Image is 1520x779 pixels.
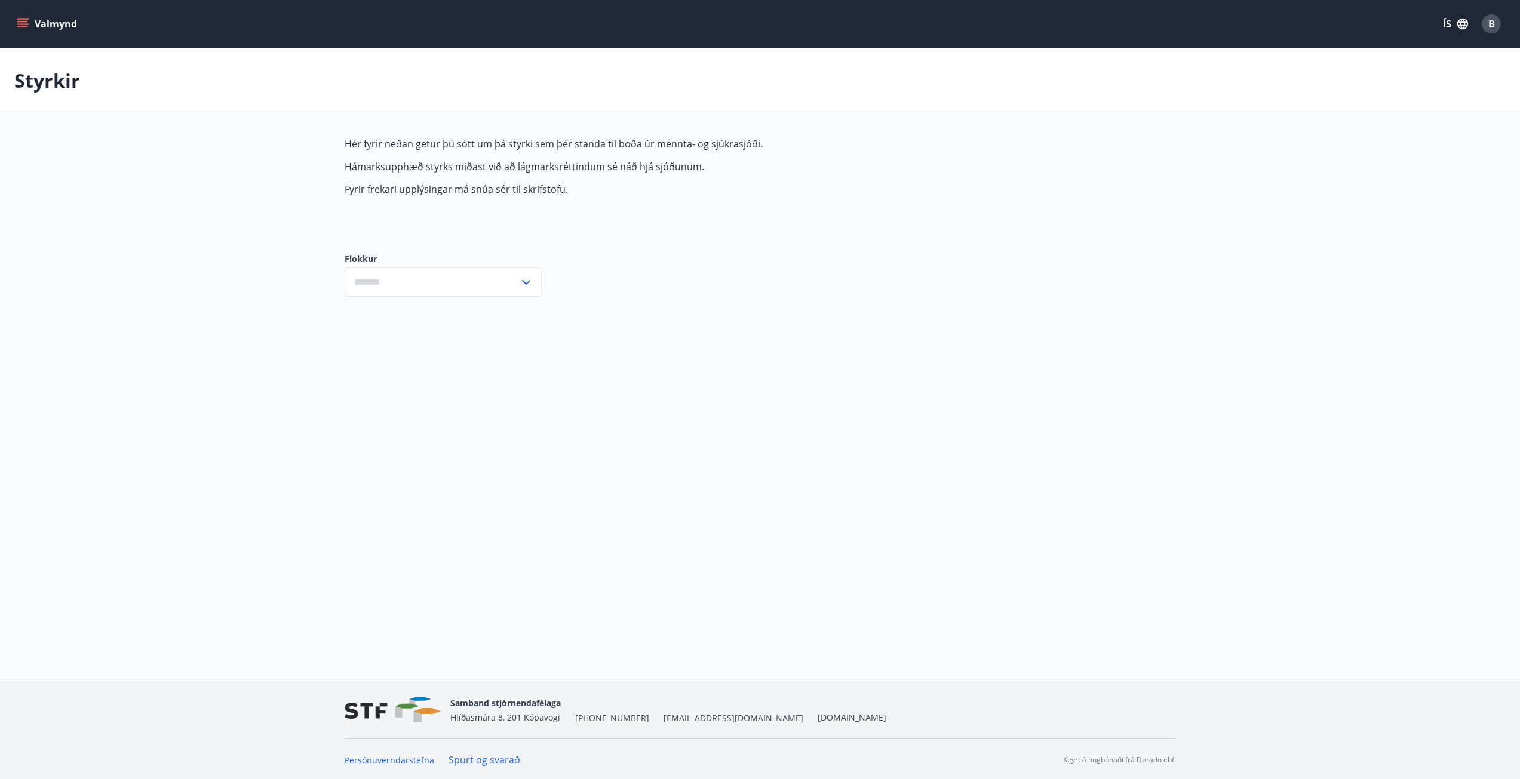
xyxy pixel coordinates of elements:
p: Keyrt á hugbúnaði frá Dorado ehf. [1063,755,1176,765]
span: [EMAIL_ADDRESS][DOMAIN_NAME] [664,712,803,724]
a: [DOMAIN_NAME] [818,712,886,723]
a: Persónuverndarstefna [345,755,434,766]
a: Spurt og svarað [449,753,520,766]
span: Hlíðasmára 8, 201 Kópavogi [450,712,560,723]
button: menu [14,13,82,35]
p: Hámarksupphæð styrks miðast við að lágmarksréttindum sé náð hjá sjóðunum. [345,160,908,173]
button: ÍS [1436,13,1475,35]
span: B [1488,17,1495,30]
label: Flokkur [345,253,542,265]
p: Styrkir [14,67,80,94]
button: B [1477,10,1506,38]
span: [PHONE_NUMBER] [575,712,649,724]
img: vjCaq2fThgY3EUYqSgpjEiBg6WP39ov69hlhuPVN.png [345,697,441,723]
p: Fyrir frekari upplýsingar má snúa sér til skrifstofu. [345,183,908,196]
p: Hér fyrir neðan getur þú sótt um þá styrki sem þér standa til boða úr mennta- og sjúkrasjóði. [345,137,908,150]
span: Samband stjórnendafélaga [450,697,561,709]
